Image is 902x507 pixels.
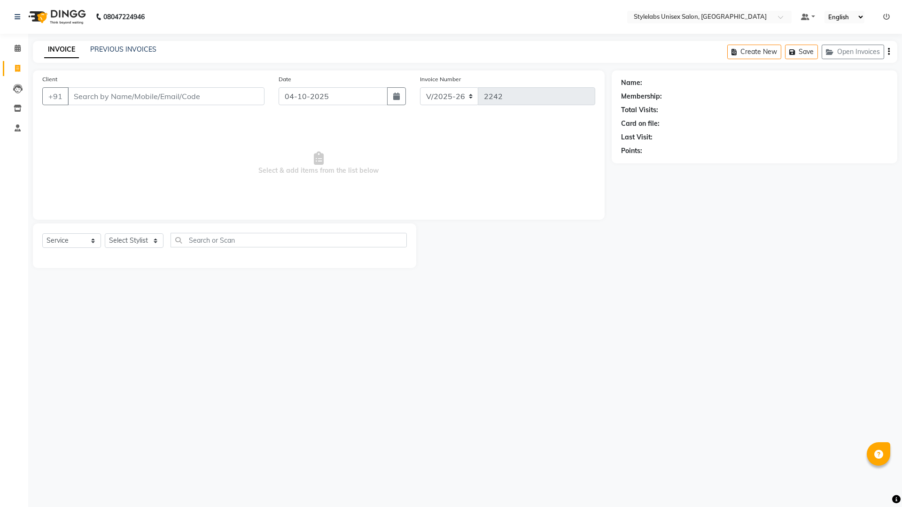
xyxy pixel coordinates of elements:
[279,75,291,84] label: Date
[863,469,893,498] iframe: chat widget
[68,87,264,105] input: Search by Name/Mobile/Email/Code
[103,4,145,30] b: 08047224946
[420,75,461,84] label: Invoice Number
[621,92,662,101] div: Membership:
[44,41,79,58] a: INVOICE
[42,75,57,84] label: Client
[727,45,781,59] button: Create New
[42,87,69,105] button: +91
[90,45,156,54] a: PREVIOUS INVOICES
[24,4,88,30] img: logo
[785,45,818,59] button: Save
[621,146,642,156] div: Points:
[621,132,653,142] div: Last Visit:
[42,116,595,210] span: Select & add items from the list below
[621,119,660,129] div: Card on file:
[621,105,658,115] div: Total Visits:
[822,45,884,59] button: Open Invoices
[171,233,407,247] input: Search or Scan
[621,78,642,88] div: Name:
